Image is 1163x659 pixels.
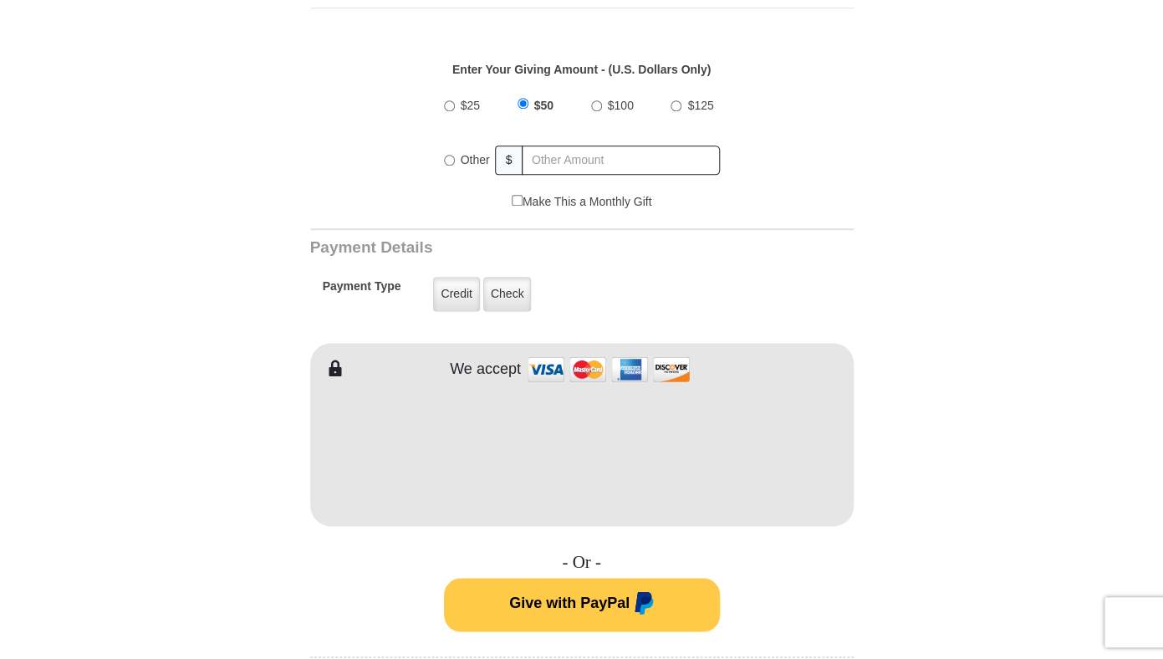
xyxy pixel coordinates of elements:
span: $125 [687,99,713,112]
img: credit cards accepted [525,351,692,387]
span: $50 [534,99,553,112]
h3: Payment Details [310,238,737,258]
span: $25 [461,99,480,112]
span: Other [461,153,490,166]
span: $ [495,146,523,175]
label: Check [483,277,532,311]
label: Credit [433,277,479,311]
input: Other Amount [522,146,719,175]
input: Make This a Monthly Gift [512,195,523,206]
span: $100 [608,99,634,112]
h5: Payment Type [323,279,401,302]
label: Make This a Monthly Gift [512,193,652,211]
button: Give with PayPal [444,578,720,631]
img: paypal [630,591,654,618]
h4: We accept [450,360,521,379]
h4: - Or - [310,551,854,572]
strong: Enter Your Giving Amount - (U.S. Dollars Only) [452,63,711,76]
span: Give with PayPal [509,595,630,611]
